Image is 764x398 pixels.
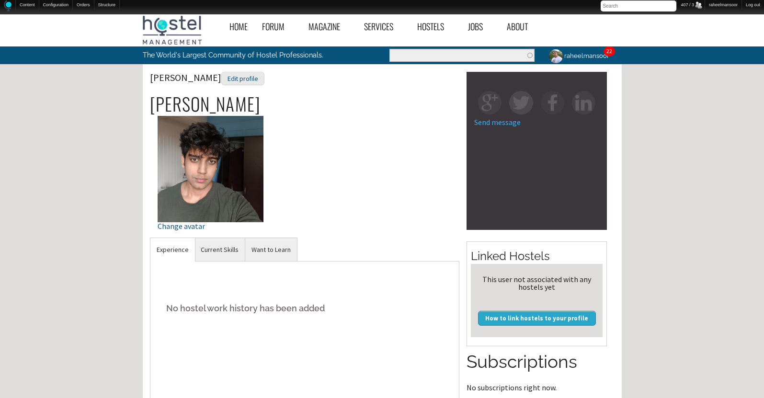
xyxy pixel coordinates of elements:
div: Change avatar [158,222,263,230]
img: in-square.png [572,91,595,114]
a: Hostels [410,16,461,37]
div: This user not associated with any hostels yet [475,275,599,291]
div: Edit profile [221,72,264,86]
a: 22 [606,47,612,55]
a: Want to Learn [245,238,297,262]
a: Current Skills [194,238,245,262]
a: Services [357,16,410,37]
img: Home [4,0,11,11]
h2: Linked Hostels [471,248,603,264]
img: raheelmansoor's picture [547,48,564,65]
h2: Subscriptions [467,350,607,375]
p: The World's Largest Community of Hostel Professionals. [143,46,342,64]
a: Experience [150,238,195,262]
span: [PERSON_NAME] [150,71,264,83]
img: Hostel Management Home [143,16,202,45]
a: Magazine [301,16,357,37]
a: Change avatar [158,163,263,230]
img: shlokgupta's picture [158,116,263,222]
a: About [500,16,545,37]
a: Forum [255,16,301,37]
input: Search [601,0,676,11]
a: raheelmansoor [542,46,615,65]
a: Edit profile [221,71,264,83]
img: tw-square.png [509,91,533,114]
a: Send message [474,117,521,127]
section: No subscriptions right now. [467,350,607,391]
h5: No hostel work history has been added [158,294,452,323]
img: fb-square.png [541,91,564,114]
img: gp-square.png [478,91,502,114]
a: How to link hostels to your profile [478,311,596,325]
input: Enter the terms you wish to search for. [389,49,535,62]
a: Home [222,16,255,37]
h2: [PERSON_NAME] [150,94,460,114]
a: Jobs [461,16,500,37]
